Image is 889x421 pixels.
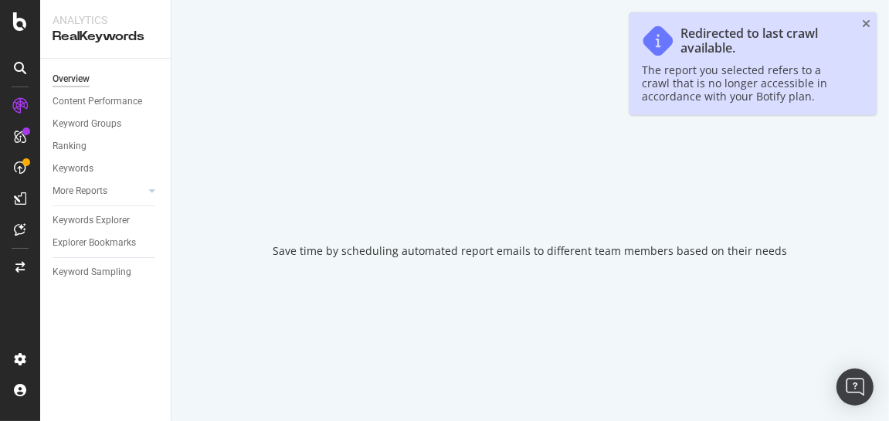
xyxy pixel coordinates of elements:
div: Open Intercom Messenger [836,368,874,406]
a: Ranking [53,138,160,154]
div: Save time by scheduling automated report emails to different team members based on their needs [273,243,788,259]
div: animation [475,163,586,219]
div: More Reports [53,183,107,199]
a: Content Performance [53,93,160,110]
div: Content Performance [53,93,142,110]
a: Explorer Bookmarks [53,235,160,251]
a: More Reports [53,183,144,199]
a: Keyword Sampling [53,264,160,280]
div: Keywords [53,161,93,177]
div: Keyword Groups [53,116,121,132]
div: Analytics [53,12,158,28]
div: Keyword Sampling [53,264,131,280]
div: Overview [53,71,90,87]
div: Ranking [53,138,87,154]
a: Keywords [53,161,160,177]
div: The report you selected refers to a crawl that is no longer accessible in accordance with your Bo... [642,63,849,103]
a: Overview [53,71,160,87]
div: Redirected to last crawl available. [680,26,849,56]
a: Keywords Explorer [53,212,160,229]
div: close toast [862,19,870,29]
a: Keyword Groups [53,116,160,132]
div: Explorer Bookmarks [53,235,136,251]
div: RealKeywords [53,28,158,46]
div: Keywords Explorer [53,212,130,229]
